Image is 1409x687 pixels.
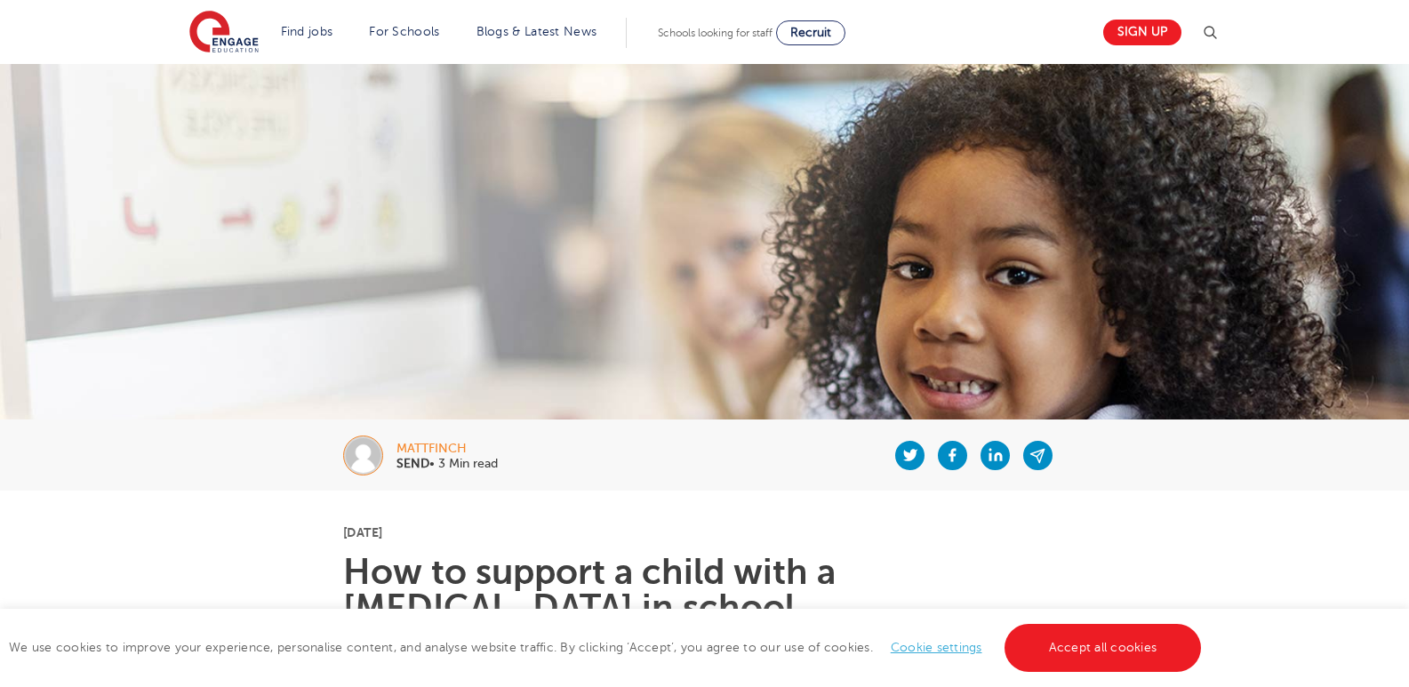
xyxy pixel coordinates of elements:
a: Blogs & Latest News [476,25,597,38]
span: Recruit [790,26,831,39]
a: Accept all cookies [1005,624,1202,672]
div: mattfinch [396,443,498,455]
p: • 3 Min read [396,458,498,470]
span: We use cookies to improve your experience, personalise content, and analyse website traffic. By c... [9,641,1205,654]
a: Recruit [776,20,845,45]
a: Cookie settings [891,641,982,654]
b: SEND [396,457,429,470]
span: Schools looking for staff [658,27,773,39]
a: Sign up [1103,20,1181,45]
p: [DATE] [343,526,1066,539]
h1: How to support a child with a [MEDICAL_DATA] in school [343,555,1066,626]
img: Engage Education [189,11,259,55]
a: For Schools [369,25,439,38]
a: Find jobs [281,25,333,38]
